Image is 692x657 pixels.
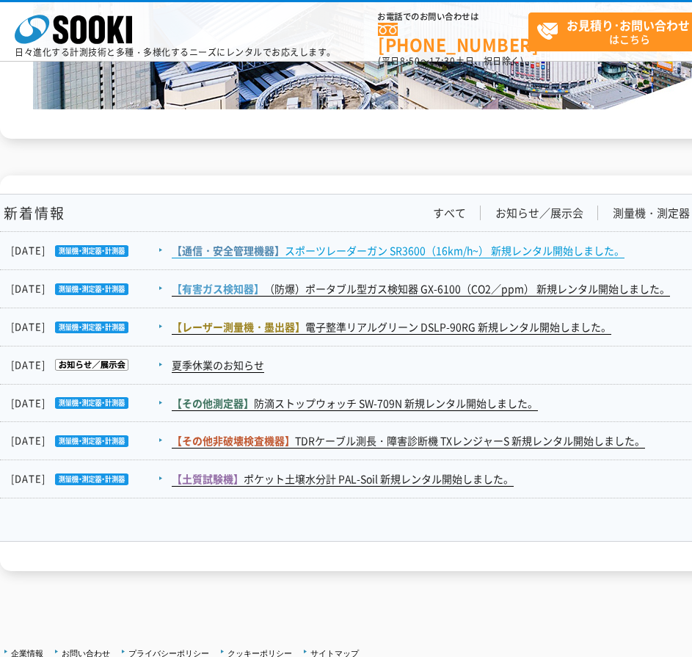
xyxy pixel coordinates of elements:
dt: [DATE] [11,319,170,335]
dt: [DATE] [11,357,170,373]
img: 測量機・測定器・計測器 [45,435,128,447]
img: 測量機・測定器・計測器 [45,283,128,295]
span: 【その他非破壊検査機器】 [172,433,295,448]
a: お知らせ／展示会 [495,206,583,221]
span: 【その他測定器】 [172,396,254,410]
a: 【レーザー測量機・墨出器】電子整準リアルグリーン DSLP-90RG 新規レンタル開始しました。 [172,319,611,335]
dt: [DATE] [11,281,170,297]
span: お電話でのお問い合わせは [378,12,528,21]
img: 測量機・測定器・計測器 [45,322,128,333]
span: 【レーザー測量機・墨出器】 [172,319,305,334]
a: 【土質試験機】ポケット土壌水分計 PAL-Soil 新規レンタル開始しました。 [172,471,514,487]
strong: お見積り･お問い合わせ [567,16,690,34]
span: 17:30 [429,54,456,68]
span: 【土質試験機】 [172,471,244,486]
span: 【有害ガス検知器】 [172,281,264,296]
a: 【その他非破壊検査機器】TDRケーブル測長・障害診断機 TXレンジャーS 新規レンタル開始しました。 [172,433,645,449]
span: (平日 ～ 土日、祝日除く) [378,54,523,68]
a: 【通信・安全管理機器】スポーツレーダーガン SR3600（16km/h~） 新規レンタル開始しました。 [172,243,624,258]
dt: [DATE] [11,471,170,487]
a: すべて [433,206,466,221]
span: 8:50 [400,54,420,68]
img: お知らせ／展示会 [45,359,128,371]
a: 【有害ガス検知器】（防爆）ポータブル型ガス検知器 GX-6100（CO2／ppm） 新規レンタル開始しました。 [172,281,670,297]
dt: [DATE] [11,243,170,258]
a: [PHONE_NUMBER] [378,23,528,53]
img: 測量機・測定器・計測器 [45,473,128,485]
a: 夏季休業のお知らせ [172,357,264,373]
dt: [DATE] [11,433,170,449]
a: 【その他測定器】防滴ストップウォッチ SW-709N 新規レンタル開始しました。 [172,396,538,411]
dt: [DATE] [11,396,170,411]
img: 測量機・測定器・計測器 [45,397,128,409]
p: 日々進化する計測技術と多種・多様化するニーズにレンタルでお応えします。 [15,48,336,57]
img: 測量機・測定器・計測器 [45,245,128,257]
span: 【通信・安全管理機器】 [172,243,285,258]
